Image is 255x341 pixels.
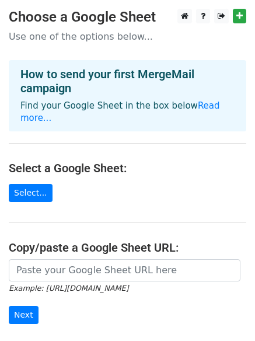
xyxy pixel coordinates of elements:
[9,30,246,43] p: Use one of the options below...
[9,259,240,281] input: Paste your Google Sheet URL here
[9,161,246,175] h4: Select a Google Sheet:
[9,306,39,324] input: Next
[20,100,235,124] p: Find your Google Sheet in the box below
[20,100,220,123] a: Read more...
[9,184,53,202] a: Select...
[20,67,235,95] h4: How to send your first MergeMail campaign
[9,9,246,26] h3: Choose a Google Sheet
[9,284,128,293] small: Example: [URL][DOMAIN_NAME]
[9,241,246,255] h4: Copy/paste a Google Sheet URL:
